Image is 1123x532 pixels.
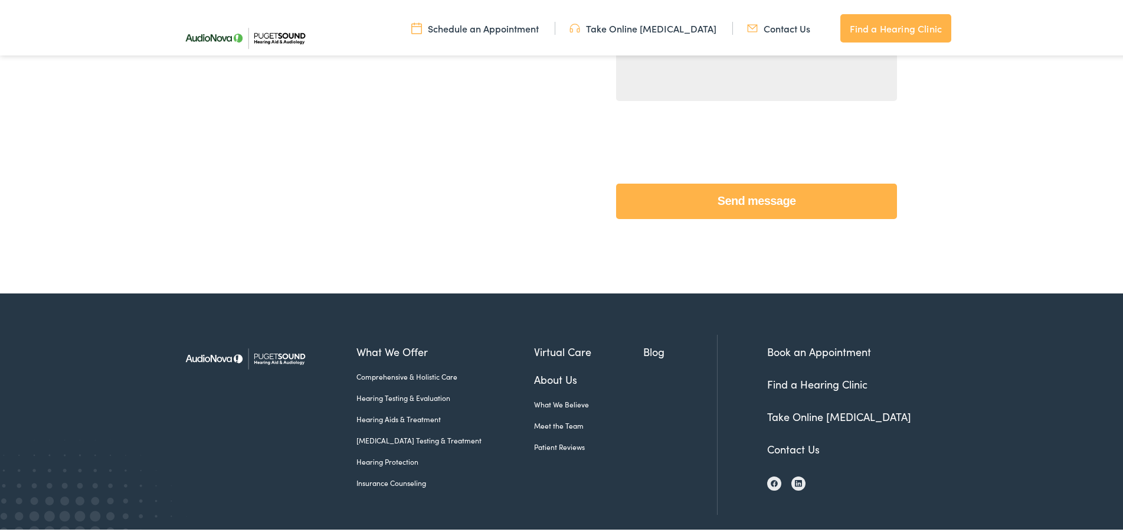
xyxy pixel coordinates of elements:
[534,397,644,407] a: What We Believe
[643,341,717,357] a: Blog
[177,332,313,380] img: Puget Sound Hearing Aid & Audiology
[411,19,539,32] a: Schedule an Appointment
[767,407,911,422] a: Take Online [MEDICAL_DATA]
[747,19,810,32] a: Contact Us
[534,369,644,385] a: About Us
[534,418,644,429] a: Meet the Team
[356,475,534,486] a: Insurance Counseling
[356,341,534,357] a: What We Offer
[569,19,580,32] img: utility icon
[356,433,534,443] a: [MEDICAL_DATA] Testing & Treatment
[616,114,795,160] iframe: reCAPTCHA
[356,369,534,380] a: Comprehensive & Holistic Care
[771,478,778,485] img: Facebook icon, indicating the presence of the site or brand on the social media platform.
[767,439,820,454] a: Contact Us
[795,477,802,485] img: LinkedIn
[767,342,871,357] a: Book an Appointment
[534,439,644,450] a: Patient Reviews
[569,19,716,32] a: Take Online [MEDICAL_DATA]
[840,12,951,40] a: Find a Hearing Clinic
[616,181,897,217] input: Send message
[747,19,758,32] img: utility icon
[356,412,534,422] a: Hearing Aids & Treatment
[411,19,422,32] img: utility icon
[356,454,534,465] a: Hearing Protection
[356,390,534,401] a: Hearing Testing & Evaluation
[534,341,644,357] a: Virtual Care
[767,374,867,389] a: Find a Hearing Clinic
